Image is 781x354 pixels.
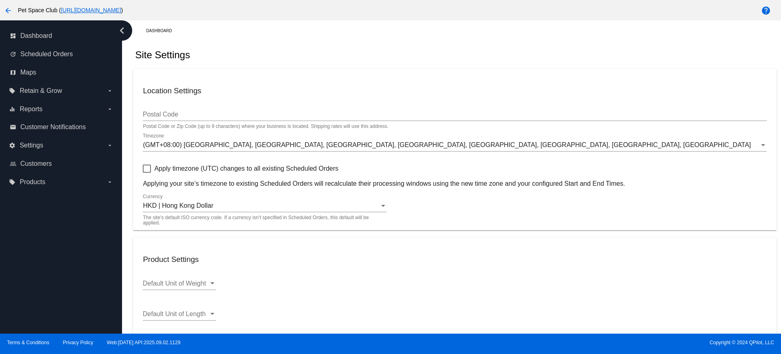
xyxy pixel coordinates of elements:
[107,340,181,345] a: Web:[DATE] API:2025.09.02.1129
[20,106,42,113] span: Reports
[10,121,113,134] a: email Customer Notifications
[143,86,766,95] h3: Location Settings
[20,51,73,58] span: Scheduled Orders
[10,33,16,39] i: dashboard
[761,6,771,15] mat-icon: help
[10,48,113,61] a: update Scheduled Orders
[10,157,113,170] a: people_outline Customers
[143,180,766,187] p: Applying your site’s timezone to existing Scheduled Orders will recalculate their processing wind...
[63,340,94,345] a: Privacy Policy
[143,124,388,130] div: Postal Code or Zip Code (up to 9 characters) where your business is located. Shipping rates will ...
[7,340,49,345] a: Terms & Conditions
[9,106,15,112] i: equalizer
[397,340,774,345] span: Copyright © 2024 QPilot, LLC
[143,202,213,209] span: HKD | Hong Kong Dollar
[20,87,62,95] span: Retain & Grow
[143,141,751,148] span: (GMT+08:00) [GEOGRAPHIC_DATA], [GEOGRAPHIC_DATA], [GEOGRAPHIC_DATA], [GEOGRAPHIC_DATA], [GEOGRAPH...
[143,310,206,317] span: Default Unit of Length
[143,111,766,118] input: Postal Code
[10,69,16,76] i: map
[116,24,129,37] i: chevron_left
[10,66,113,79] a: map Maps
[107,142,113,149] i: arrow_drop_down
[9,142,15,149] i: settings
[20,69,36,76] span: Maps
[20,178,45,186] span: Products
[143,310,216,318] mat-select: Default Unit of Length
[143,141,766,149] mat-select: Timezone
[20,123,86,131] span: Customer Notifications
[154,164,338,174] span: Apply timezone (UTC) changes to all existing Scheduled Orders
[146,24,179,37] a: Dashboard
[61,7,121,13] a: [URL][DOMAIN_NAME]
[20,32,52,40] span: Dashboard
[107,88,113,94] i: arrow_drop_down
[10,124,16,130] i: email
[20,142,43,149] span: Settings
[9,179,15,185] i: local_offer
[143,280,216,287] mat-select: Default Unit of Weight
[107,106,113,112] i: arrow_drop_down
[9,88,15,94] i: local_offer
[143,280,206,287] span: Default Unit of Weight
[20,160,52,167] span: Customers
[10,51,16,57] i: update
[143,255,766,264] h3: Product Settings
[135,49,190,61] h2: Site Settings
[10,29,113,42] a: dashboard Dashboard
[18,7,123,13] span: Pet Space Club ( )
[143,202,387,209] mat-select: Currency
[3,6,13,15] mat-icon: arrow_back
[10,161,16,167] i: people_outline
[107,179,113,185] i: arrow_drop_down
[143,215,382,226] mat-hint: The site's default ISO currency code. If a currency isn’t specified in Scheduled Orders, this def...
